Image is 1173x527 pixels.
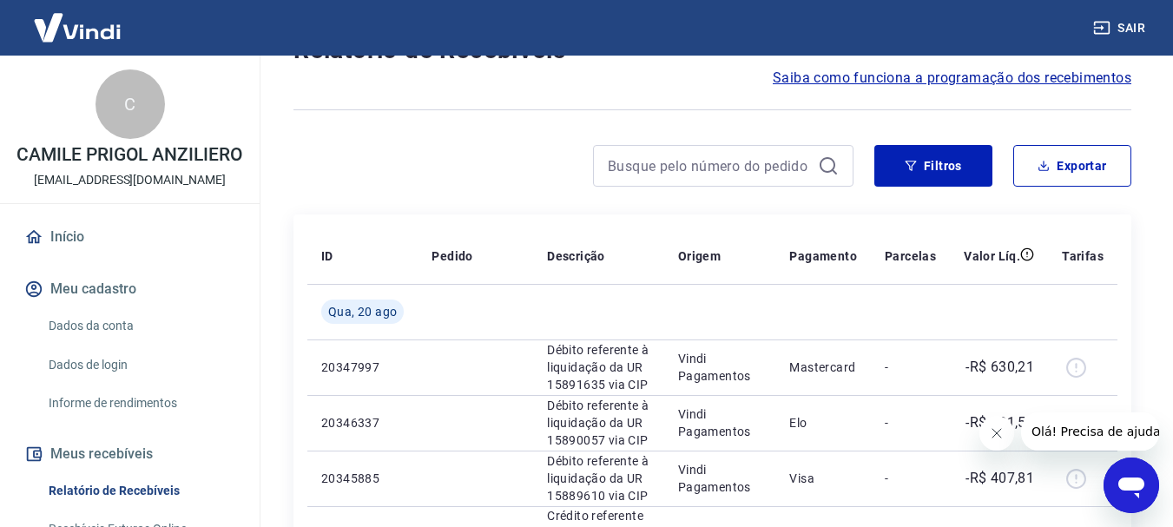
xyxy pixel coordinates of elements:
[96,69,165,139] div: C
[1104,458,1159,513] iframe: Botão para abrir a janela de mensagens
[328,303,397,320] span: Qua, 20 ago
[547,452,650,504] p: Débito referente à liquidação da UR 15889610 via CIP
[885,470,936,487] p: -
[21,1,134,54] img: Vindi
[874,145,992,187] button: Filtros
[608,153,811,179] input: Busque pelo número do pedido
[965,412,1034,433] p: -R$ 131,56
[979,416,1014,451] iframe: Fechar mensagem
[42,347,239,383] a: Dados de login
[21,435,239,473] button: Meus recebíveis
[1021,412,1159,451] iframe: Mensagem da empresa
[789,247,857,265] p: Pagamento
[321,247,333,265] p: ID
[21,270,239,308] button: Meu cadastro
[547,397,650,449] p: Débito referente à liquidação da UR 15890057 via CIP
[885,247,936,265] p: Parcelas
[21,218,239,256] a: Início
[678,350,762,385] p: Vindi Pagamentos
[321,359,404,376] p: 20347997
[1013,145,1131,187] button: Exportar
[42,473,239,509] a: Relatório de Recebíveis
[965,468,1034,489] p: -R$ 407,81
[678,405,762,440] p: Vindi Pagamentos
[678,461,762,496] p: Vindi Pagamentos
[321,414,404,431] p: 20346337
[10,12,146,26] span: Olá! Precisa de ajuda?
[789,470,857,487] p: Visa
[34,171,226,189] p: [EMAIL_ADDRESS][DOMAIN_NAME]
[964,247,1020,265] p: Valor Líq.
[789,414,857,431] p: Elo
[547,341,650,393] p: Débito referente à liquidação da UR 15891635 via CIP
[678,247,721,265] p: Origem
[789,359,857,376] p: Mastercard
[42,308,239,344] a: Dados da conta
[547,247,605,265] p: Descrição
[16,146,243,164] p: CAMILE PRIGOL ANZILIERO
[885,414,936,431] p: -
[885,359,936,376] p: -
[432,247,472,265] p: Pedido
[321,470,404,487] p: 20345885
[1062,247,1104,265] p: Tarifas
[1090,12,1152,44] button: Sair
[965,357,1034,378] p: -R$ 630,21
[773,68,1131,89] a: Saiba como funciona a programação dos recebimentos
[42,385,239,421] a: Informe de rendimentos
